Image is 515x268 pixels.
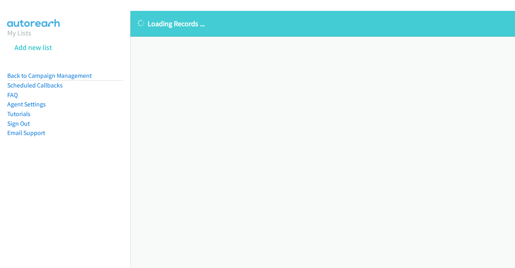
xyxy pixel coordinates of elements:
a: Agent Settings [7,100,46,108]
a: Email Support [7,129,45,137]
a: Scheduled Callbacks [7,81,63,89]
a: FAQ [7,91,18,99]
a: Back to Campaign Management [7,72,92,79]
a: Add new list [14,43,52,52]
a: Tutorials [7,110,31,118]
p: Loading Records ... [138,18,508,29]
a: Sign Out [7,120,30,127]
a: My Lists [7,28,31,37]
